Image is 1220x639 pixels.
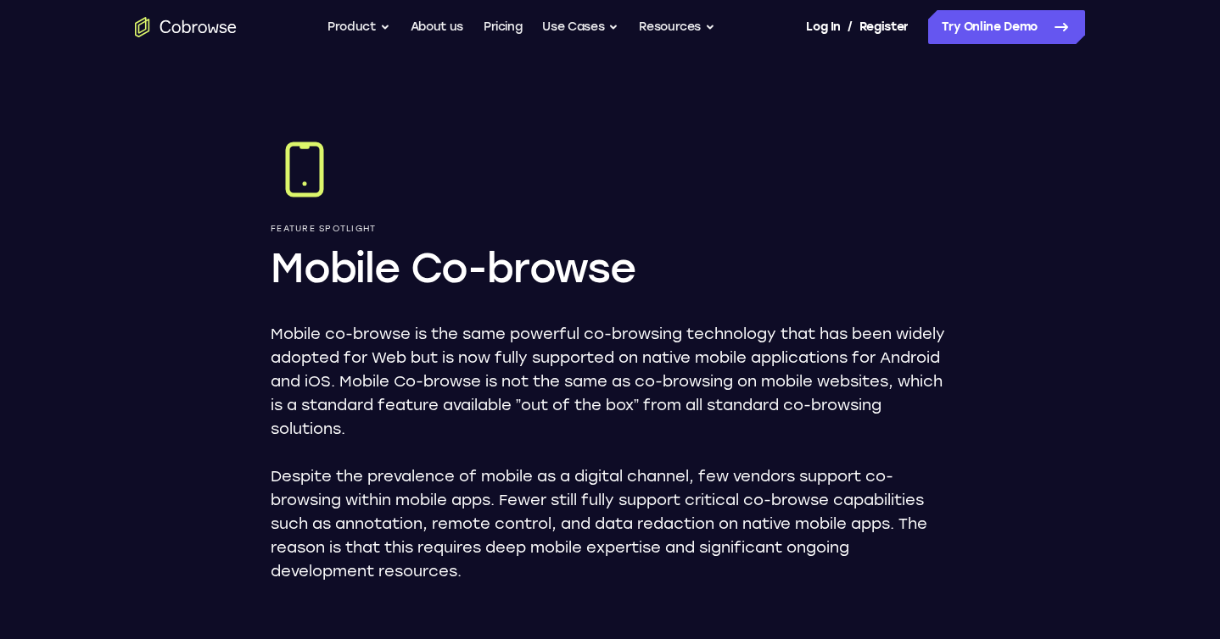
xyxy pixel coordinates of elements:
a: Register [859,10,909,44]
a: Pricing [484,10,523,44]
img: Mobile Co-browse [271,136,339,203]
a: Try Online Demo [928,10,1085,44]
a: Log In [806,10,840,44]
p: Feature Spotlight [271,224,949,234]
span: / [848,17,853,37]
button: Use Cases [542,10,618,44]
p: Mobile co-browse is the same powerful co-browsing technology that has been widely adopted for Web... [271,322,949,441]
a: About us [411,10,463,44]
button: Product [327,10,390,44]
button: Resources [639,10,715,44]
a: Go to the home page [135,17,237,37]
h1: Mobile Co-browse [271,241,949,295]
p: Despite the prevalence of mobile as a digital channel, few vendors support co-browsing within mob... [271,464,949,583]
